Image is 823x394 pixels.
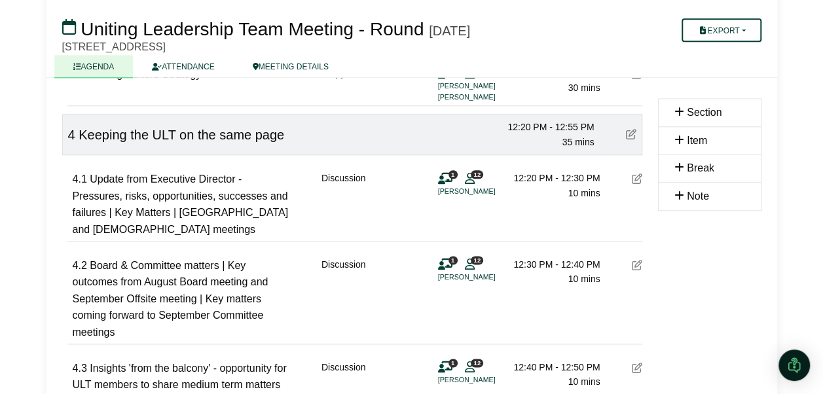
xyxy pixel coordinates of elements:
[568,82,600,93] span: 30 mins
[73,173,289,235] span: Update from Executive Director - Pressures, risks, opportunities, successes and failures | Key Ma...
[682,18,761,42] button: Export
[133,55,233,78] a: ATTENDANCE
[562,137,594,147] span: 35 mins
[62,41,166,52] span: [STREET_ADDRESS]
[321,171,366,238] div: Discussion
[68,128,75,142] span: 4
[687,135,707,146] span: Item
[471,256,483,264] span: 12
[448,359,458,367] span: 1
[509,171,600,185] div: 12:20 PM - 12:30 PM
[471,170,483,179] span: 12
[73,260,268,338] span: Board & Committee matters | Key outcomes from August Board meeting and September Offsite meeting ...
[687,162,714,173] span: Break
[448,256,458,264] span: 1
[438,81,536,92] li: [PERSON_NAME]
[438,374,536,385] li: [PERSON_NAME]
[503,120,594,134] div: 12:20 PM - 12:55 PM
[687,190,709,202] span: Note
[321,360,366,393] div: Discussion
[448,170,458,179] span: 1
[568,274,600,284] span: 10 mins
[429,23,470,39] div: [DATE]
[471,359,483,367] span: 12
[234,55,348,78] a: MEETING DETAILS
[778,349,810,381] div: Open Intercom Messenger
[73,173,87,185] span: 4.1
[73,363,287,391] span: Insights 'from the balcony' - opportunity for ULT members to share medium term matters
[73,69,87,80] span: 3.3
[568,188,600,198] span: 10 mins
[509,257,600,272] div: 12:30 PM - 12:40 PM
[73,363,87,374] span: 4.3
[81,19,424,39] span: Uniting Leadership Team Meeting - Round
[90,69,201,80] span: Uniting Culture Strategy
[79,128,284,142] span: Keeping the ULT on the same page
[54,55,134,78] a: AGENDA
[329,66,365,103] div: Approval
[438,92,536,103] li: [PERSON_NAME]
[438,186,536,197] li: [PERSON_NAME]
[438,272,536,283] li: [PERSON_NAME]
[321,257,366,341] div: Discussion
[509,360,600,374] div: 12:40 PM - 12:50 PM
[568,376,600,387] span: 10 mins
[687,107,722,118] span: Section
[73,260,87,271] span: 4.2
